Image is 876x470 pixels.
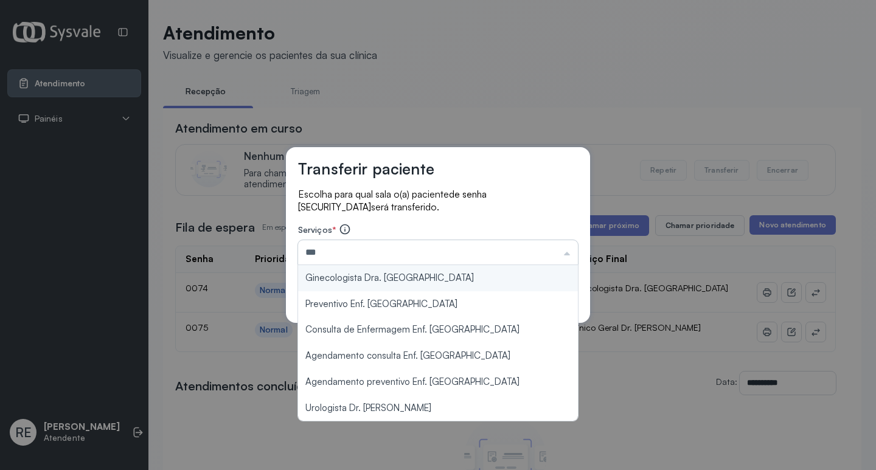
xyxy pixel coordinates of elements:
[298,188,578,213] p: Escolha para qual sala o(a) paciente será transferido.
[298,343,578,369] li: Agendamento consulta Enf. [GEOGRAPHIC_DATA]
[298,369,578,395] li: Agendamento preventivo Enf. [GEOGRAPHIC_DATA]
[298,265,578,291] li: Ginecologista Dra. [GEOGRAPHIC_DATA]
[298,188,487,213] span: de senha [SECURITY_DATA]
[298,224,332,235] span: Serviços
[298,317,578,343] li: Consulta de Enfermagem Enf. [GEOGRAPHIC_DATA]
[298,291,578,317] li: Preventivo Enf. [GEOGRAPHIC_DATA]
[298,159,434,178] h3: Transferir paciente
[298,395,578,421] li: Urologista Dr. [PERSON_NAME]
